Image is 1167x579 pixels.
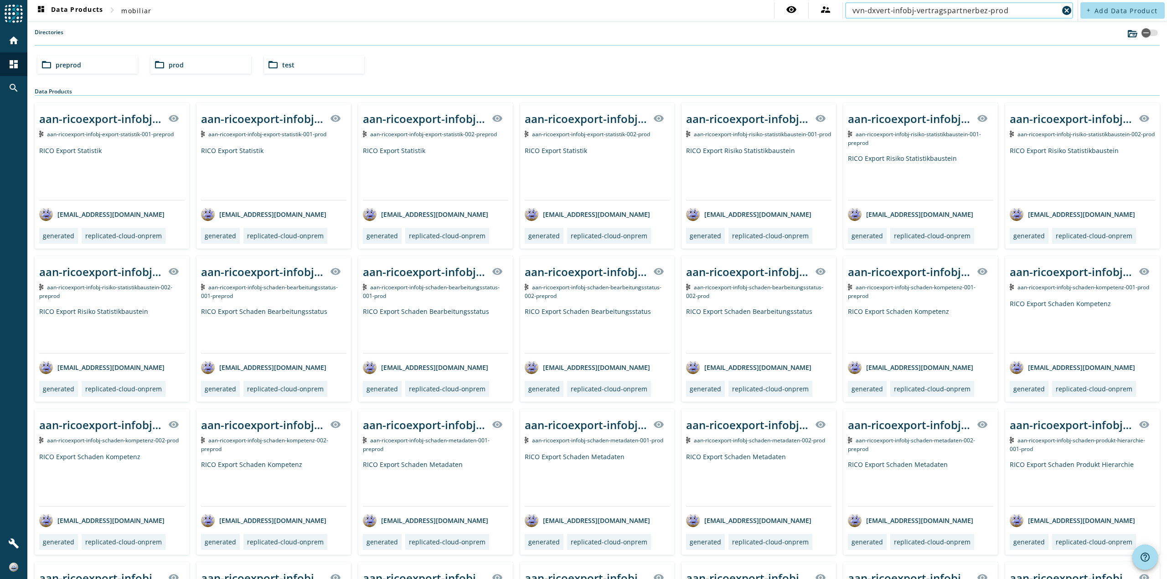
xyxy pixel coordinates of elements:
[848,111,971,126] div: aan-ricoexport-infobj-risiko-statistikbaustein-001-_stage_
[85,231,162,240] div: replicated-cloud-onprem
[1095,6,1157,15] span: Add Data Product
[686,111,810,126] div: aan-ricoexport-infobj-risiko-statistikbaustein-001-_stage_
[39,264,163,279] div: aan-ricoexport-infobj-risiko-statistikbaustein-002-_stage_
[39,307,185,353] div: RICO Export Risiko Statistikbaustein
[363,283,500,300] span: Kafka Topic: aan-ricoexport-infobj-schaden-bearbeitungsstatus-001-prod
[848,131,852,137] img: Kafka Topic: aan-ricoexport-infobj-risiko-statistikbaustein-001-preprod
[39,131,43,137] img: Kafka Topic: aan-ricoexport-infobj-export-statistik-001-preprod
[571,384,647,393] div: replicated-cloud-onprem
[363,284,367,290] img: Kafka Topic: aan-ricoexport-infobj-schaden-bearbeitungsstatus-001-prod
[330,113,341,124] mat-icon: visibility
[1010,360,1023,374] img: avatar
[107,5,118,15] mat-icon: chevron_right
[848,417,971,432] div: aan-ricoexport-infobj-schaden-metadaten-002-_stage_
[686,452,831,506] div: RICO Export Schaden Metadaten
[686,513,811,527] div: [EMAIL_ADDRESS][DOMAIN_NAME]
[363,111,486,126] div: aan-ricoexport-infobj-export-statistik-002-_stage_
[848,436,975,453] span: Kafka Topic: aan-ricoexport-infobj-schaden-metadaten-002-preprod
[1013,384,1045,393] div: generated
[532,436,663,444] span: Kafka Topic: aan-ricoexport-infobj-schaden-metadaten-001-prod
[330,419,341,430] mat-icon: visibility
[201,360,326,374] div: [EMAIL_ADDRESS][DOMAIN_NAME]
[201,436,329,453] span: Kafka Topic: aan-ricoexport-infobj-schaden-kompetenz-002-preprod
[848,360,973,374] div: [EMAIL_ADDRESS][DOMAIN_NAME]
[653,113,664,124] mat-icon: visibility
[1017,283,1149,291] span: Kafka Topic: aan-ricoexport-infobj-schaden-kompetenz-001-prod
[690,538,721,546] div: generated
[36,5,46,16] mat-icon: dashboard
[168,419,179,430] mat-icon: visibility
[848,513,862,527] img: avatar
[525,452,670,506] div: RICO Export Schaden Metadaten
[532,130,650,138] span: Kafka Topic: aan-ricoexport-infobj-export-statistik-002-prod
[686,360,811,374] div: [EMAIL_ADDRESS][DOMAIN_NAME]
[121,6,151,15] span: mobiliar
[690,231,721,240] div: generated
[43,231,74,240] div: generated
[492,419,503,430] mat-icon: visibility
[35,28,63,45] label: Directories
[1010,513,1023,527] img: avatar
[363,307,508,353] div: RICO Export Schaden Bearbeitungsstatus
[686,207,811,221] div: [EMAIL_ADDRESS][DOMAIN_NAME]
[1056,384,1132,393] div: replicated-cloud-onprem
[39,207,165,221] div: [EMAIL_ADDRESS][DOMAIN_NAME]
[686,417,810,432] div: aan-ricoexport-infobj-schaden-metadaten-002-_stage_
[201,207,326,221] div: [EMAIL_ADDRESS][DOMAIN_NAME]
[1010,513,1135,527] div: [EMAIL_ADDRESS][DOMAIN_NAME]
[1010,207,1135,221] div: [EMAIL_ADDRESS][DOMAIN_NAME]
[363,436,490,453] span: Kafka Topic: aan-ricoexport-infobj-schaden-metadaten-001-preprod
[525,146,670,200] div: RICO Export Statistik
[528,231,560,240] div: generated
[43,538,74,546] div: generated
[168,113,179,124] mat-icon: visibility
[39,111,163,126] div: aan-ricoexport-infobj-export-statistik-001-_stage_
[1017,130,1155,138] span: Kafka Topic: aan-ricoexport-infobj-risiko-statistikbaustein-002-prod
[39,283,172,300] span: Kafka Topic: aan-ricoexport-infobj-risiko-statistikbaustein-002-preprod
[732,538,809,546] div: replicated-cloud-onprem
[1010,284,1014,290] img: Kafka Topic: aan-ricoexport-infobj-schaden-kompetenz-001-prod
[686,307,831,353] div: RICO Export Schaden Bearbeitungsstatus
[848,437,852,443] img: Kafka Topic: aan-ricoexport-infobj-schaden-metadaten-002-preprod
[330,266,341,277] mat-icon: visibility
[525,131,529,137] img: Kafka Topic: aan-ricoexport-infobj-export-statistik-002-prod
[168,266,179,277] mat-icon: visibility
[41,59,52,70] mat-icon: folder_open
[525,513,650,527] div: [EMAIL_ADDRESS][DOMAIN_NAME]
[694,436,825,444] span: Kafka Topic: aan-ricoexport-infobj-schaden-metadaten-002-prod
[525,111,648,126] div: aan-ricoexport-infobj-export-statistik-002-_stage_
[8,59,19,70] mat-icon: dashboard
[201,513,215,527] img: avatar
[525,284,529,290] img: Kafka Topic: aan-ricoexport-infobj-schaden-bearbeitungsstatus-002-preprod
[525,437,529,443] img: Kafka Topic: aan-ricoexport-infobj-schaden-metadaten-001-prod
[525,264,648,279] div: aan-ricoexport-infobj-schaden-bearbeitungsstatus-002-_stage_
[1061,5,1072,16] mat-icon: cancel
[367,384,398,393] div: generated
[208,130,326,138] span: Kafka Topic: aan-ricoexport-infobj-export-statistik-001-prod
[1056,231,1132,240] div: replicated-cloud-onprem
[85,538,162,546] div: replicated-cloud-onprem
[8,82,19,93] mat-icon: search
[363,460,508,506] div: RICO Export Schaden Metadaten
[525,417,648,432] div: aan-ricoexport-infobj-schaden-metadaten-001-_stage_
[848,460,993,506] div: RICO Export Schaden Metadaten
[363,360,488,374] div: [EMAIL_ADDRESS][DOMAIN_NAME]
[820,4,831,15] mat-icon: supervisor_account
[848,307,993,353] div: RICO Export Schaden Kompetenz
[686,207,700,221] img: avatar
[201,417,325,432] div: aan-ricoexport-infobj-schaden-kompetenz-002-_stage_
[201,207,215,221] img: avatar
[525,283,662,300] span: Kafka Topic: aan-ricoexport-infobj-schaden-bearbeitungsstatus-002-preprod
[201,283,338,300] span: Kafka Topic: aan-ricoexport-infobj-schaden-bearbeitungsstatus-001-preprod
[525,513,538,527] img: avatar
[1013,538,1045,546] div: generated
[9,563,18,572] img: 4630c00465cddc62c5e0d48377b6cd43
[363,360,377,374] img: avatar
[39,146,185,200] div: RICO Export Statistik
[894,231,971,240] div: replicated-cloud-onprem
[653,266,664,277] mat-icon: visibility
[1139,113,1150,124] mat-icon: visibility
[977,113,988,124] mat-icon: visibility
[848,284,852,290] img: Kafka Topic: aan-ricoexport-infobj-schaden-kompetenz-001-preprod
[363,207,488,221] div: [EMAIL_ADDRESS][DOMAIN_NAME]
